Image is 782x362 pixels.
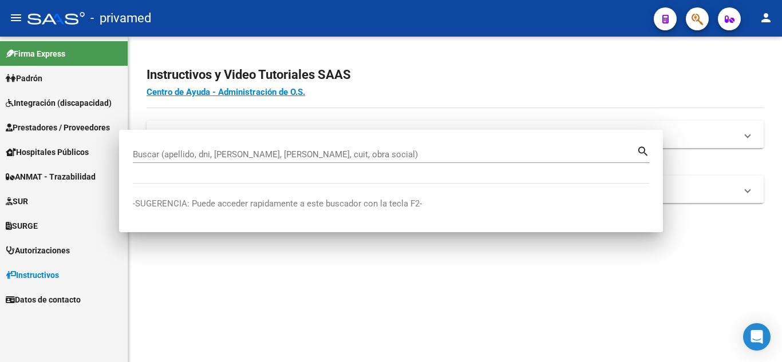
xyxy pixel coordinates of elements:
span: Datos de contacto [6,293,81,306]
mat-icon: person [759,11,773,25]
span: Prestadores / Proveedores [6,121,110,134]
span: Firma Express [6,47,65,60]
h2: Instructivos y Video Tutoriales SAAS [147,64,764,86]
span: Hospitales Públicos [6,146,89,158]
span: - privamed [90,6,151,31]
mat-icon: menu [9,11,23,25]
span: Instructivos [6,269,59,281]
strong: Comprobantes / Facturas [160,128,265,141]
p: -SUGERENCIA: Puede acceder rapidamente a este buscador con la tecla F2- [133,197,649,210]
span: Integración (discapacidad) [6,97,112,109]
span: ANMAT - Trazabilidad [6,170,96,183]
span: Autorizaciones [6,244,70,257]
span: SURGE [6,220,38,232]
div: Open Intercom Messenger [743,323,771,351]
span: (haga click aquí para ver los tutoriales) [265,128,411,141]
span: SUR [6,195,28,208]
span: Padrón [6,72,42,85]
a: Centro de Ayuda - Administración de O.S. [147,87,305,97]
mat-icon: search [637,144,650,157]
